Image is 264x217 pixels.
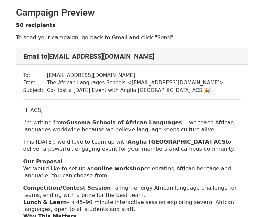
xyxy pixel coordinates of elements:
p: This [DATE], we’d love to team up with to deliver a powerful, engaging event for your members and... [23,138,241,153]
td: The African Languages Schools < [EMAIL_ADDRESS][DOMAIN_NAME] > [47,79,224,87]
strong: 50 recipients [16,22,56,28]
p: To send your campaign, go back to Gmail and click "Send". [16,34,248,41]
strong: Gusoma Schools of African Languages [66,119,182,126]
p: I’m writing from — we teach African languages worldwide because we believe language keeps culture... [23,119,241,133]
td: [EMAIL_ADDRESS][DOMAIN_NAME] [47,72,224,79]
strong: Our Proposal [23,158,63,165]
p: – a 45–90 minute interactive session exploring several African languages, open to all students an... [23,199,241,213]
strong: Lunch & Learn [23,199,67,205]
strong: Anglia [GEOGRAPHIC_DATA] ACS [128,139,226,145]
strong: Competition/Contest Session [23,185,111,191]
h4: Email to [EMAIL_ADDRESS][DOMAIN_NAME] [23,52,241,60]
td: To: [23,72,47,79]
p: We would like to set up an celebrating African heritage and language. You can choose from: [23,158,241,179]
td: Subject: [23,87,47,94]
p: Hi ACS, [23,106,241,114]
td: From: [23,79,47,87]
h2: Campaign Preview [16,7,248,18]
strong: online workshop [94,165,144,172]
p: – a high-energy African language challenge for teams, ending with a prize for the best team. [23,184,241,199]
td: Co-Host a [DATE] Event with Anglia [GEOGRAPHIC_DATA] ACS 🎉 [47,87,224,94]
